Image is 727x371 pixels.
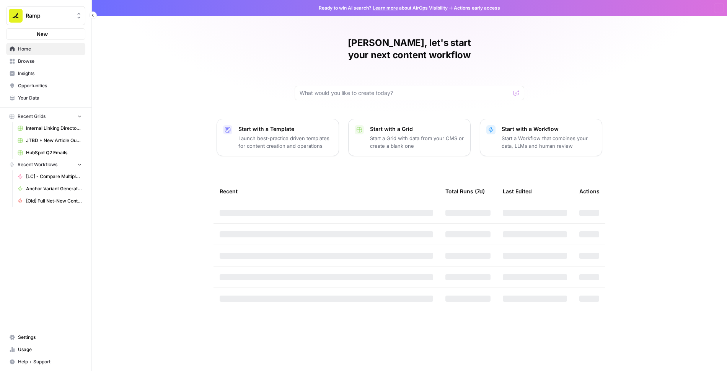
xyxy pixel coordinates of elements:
h1: [PERSON_NAME], let's start your next content workflow [295,37,524,61]
span: Recent Workflows [18,161,57,168]
span: Your Data [18,95,82,101]
a: Home [6,43,85,55]
a: Anchor Variant Generator [14,183,85,195]
span: Actions early access [454,5,500,11]
span: Browse [18,58,82,65]
button: Recent Workflows [6,159,85,170]
img: Ramp Logo [9,9,23,23]
span: Usage [18,346,82,353]
span: Home [18,46,82,52]
p: Start a Workflow that combines your data, LLMs and human review [502,134,596,150]
a: [LC] - Compare Multiple Weeks [14,170,85,183]
p: Start with a Grid [370,125,464,133]
a: Insights [6,67,85,80]
a: JTBD + New Article Output [14,134,85,147]
p: Start with a Workflow [502,125,596,133]
span: [Old] Full Net-New Content Workflow [26,198,82,204]
a: Your Data [6,92,85,104]
span: Ready to win AI search? about AirOps Visibility [319,5,448,11]
div: Total Runs (7d) [445,181,485,202]
a: HubSpot Q2 Emails [14,147,85,159]
a: Browse [6,55,85,67]
button: Start with a GridStart a Grid with data from your CMS or create a blank one [348,119,471,156]
span: New [37,30,48,38]
button: New [6,28,85,40]
span: JTBD + New Article Output [26,137,82,144]
button: Help + Support [6,356,85,368]
a: Internal Linking Directory Grid [14,122,85,134]
p: Start with a Template [238,125,333,133]
div: Recent [220,181,433,202]
span: Recent Grids [18,113,46,120]
button: Recent Grids [6,111,85,122]
a: Learn more [373,5,398,11]
span: [LC] - Compare Multiple Weeks [26,173,82,180]
span: HubSpot Q2 Emails [26,149,82,156]
div: Actions [579,181,600,202]
a: [Old] Full Net-New Content Workflow [14,195,85,207]
p: Start a Grid with data from your CMS or create a blank one [370,134,464,150]
a: Settings [6,331,85,343]
div: Last Edited [503,181,532,202]
span: Settings [18,334,82,341]
p: Launch best-practice driven templates for content creation and operations [238,134,333,150]
button: Start with a TemplateLaunch best-practice driven templates for content creation and operations [217,119,339,156]
a: Usage [6,343,85,356]
span: Ramp [26,12,72,20]
span: Help + Support [18,358,82,365]
span: Internal Linking Directory Grid [26,125,82,132]
span: Anchor Variant Generator [26,185,82,192]
span: Opportunities [18,82,82,89]
button: Start with a WorkflowStart a Workflow that combines your data, LLMs and human review [480,119,602,156]
input: What would you like to create today? [300,89,510,97]
span: Insights [18,70,82,77]
a: Opportunities [6,80,85,92]
button: Workspace: Ramp [6,6,85,25]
